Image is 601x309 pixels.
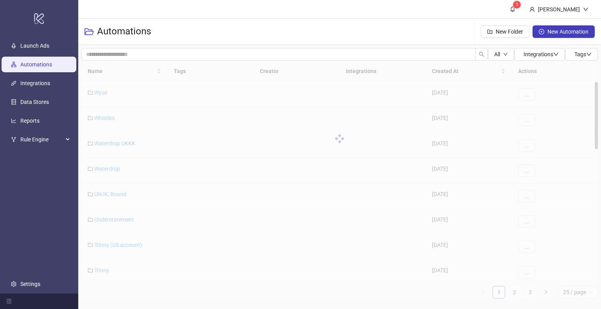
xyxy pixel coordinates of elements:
button: Integrationsdown [514,48,565,61]
span: New Automation [547,29,588,35]
button: Tagsdown [565,48,598,61]
span: down [583,7,588,12]
sup: 1 [513,1,521,9]
span: New Folder [496,29,523,35]
a: Integrations [20,80,50,86]
div: [PERSON_NAME] [535,5,583,14]
span: folder-add [487,29,493,34]
span: search [479,52,484,57]
span: down [586,52,592,57]
button: Alldown [488,48,514,61]
a: Automations [20,61,52,68]
a: Launch Ads [20,43,49,49]
a: Data Stores [20,99,49,105]
span: Rule Engine [20,132,63,147]
a: Reports [20,118,40,124]
span: All [494,51,500,57]
span: folder-open [85,27,94,36]
span: down [503,52,508,57]
span: down [553,52,559,57]
span: user [529,7,535,12]
button: New Folder [481,25,529,38]
span: 1 [516,2,518,7]
span: menu-fold [6,298,12,304]
span: bell [510,6,515,12]
a: Settings [20,281,40,287]
button: New Automation [533,25,595,38]
h3: Automations [97,25,151,38]
span: Integrations [524,51,559,57]
span: Tags [574,51,592,57]
span: plus-circle [539,29,544,34]
span: fork [11,137,16,142]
